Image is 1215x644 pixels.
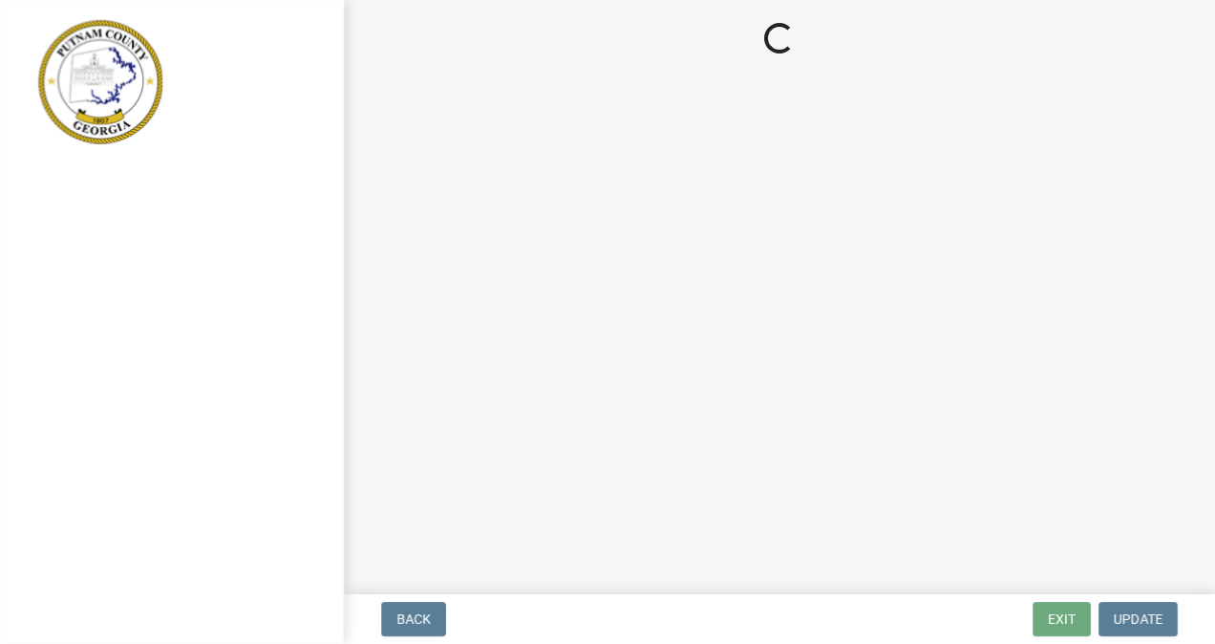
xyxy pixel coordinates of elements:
img: Putnam County, Georgia [38,20,162,144]
span: Update [1114,612,1162,627]
button: Update [1098,602,1178,636]
span: Back [396,612,431,627]
button: Exit [1033,602,1091,636]
button: Back [381,602,446,636]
